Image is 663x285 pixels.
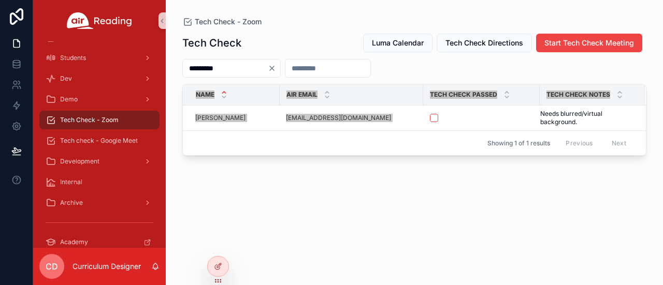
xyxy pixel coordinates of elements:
[363,34,433,52] button: Luma Calendar
[39,131,160,150] a: Tech check - Google Meet
[286,114,417,122] a: [EMAIL_ADDRESS][DOMAIN_NAME]
[39,90,160,109] a: Demo
[60,199,83,207] span: Archive
[60,238,88,246] span: Academy
[445,38,523,48] span: Tech Check Directions
[39,233,160,251] a: Academy
[73,261,141,272] p: Curriculum Designer
[33,41,166,248] div: scrollable content
[182,17,262,27] a: Tech Check - Zoom
[544,38,634,48] span: Start Tech Check Meeting
[60,116,119,124] span: Tech Check - Zoom
[60,54,86,62] span: Students
[195,17,262,27] span: Tech Check - Zoom
[546,91,610,99] span: Tech Check Notes
[60,178,82,186] span: Internal
[39,49,160,67] a: Students
[60,137,138,145] span: Tech check - Google Meet
[182,36,241,50] h1: Tech Check
[60,95,78,103] span: Demo
[60,74,72,83] span: Dev
[39,193,160,212] a: Archive
[268,64,280,72] button: Clear
[437,34,532,52] button: Tech Check Directions
[60,157,99,166] span: Development
[39,69,160,88] a: Dev
[195,114,273,122] a: [PERSON_NAME]
[196,91,214,99] span: Name
[46,260,58,273] span: CD
[67,12,132,29] img: App logo
[39,173,160,191] a: Internal
[39,152,160,171] a: Development
[536,34,642,52] button: Start Tech Check Meeting
[39,111,160,129] a: Tech Check - Zoom
[195,114,246,122] span: [PERSON_NAME]
[487,139,550,147] span: Showing 1 of 1 results
[372,38,424,48] span: Luma Calendar
[286,114,391,122] span: [EMAIL_ADDRESS][DOMAIN_NAME]
[286,91,318,99] span: Air Email
[540,110,632,126] a: Needs blurred/virtual background.
[430,91,497,99] span: Tech Check Passed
